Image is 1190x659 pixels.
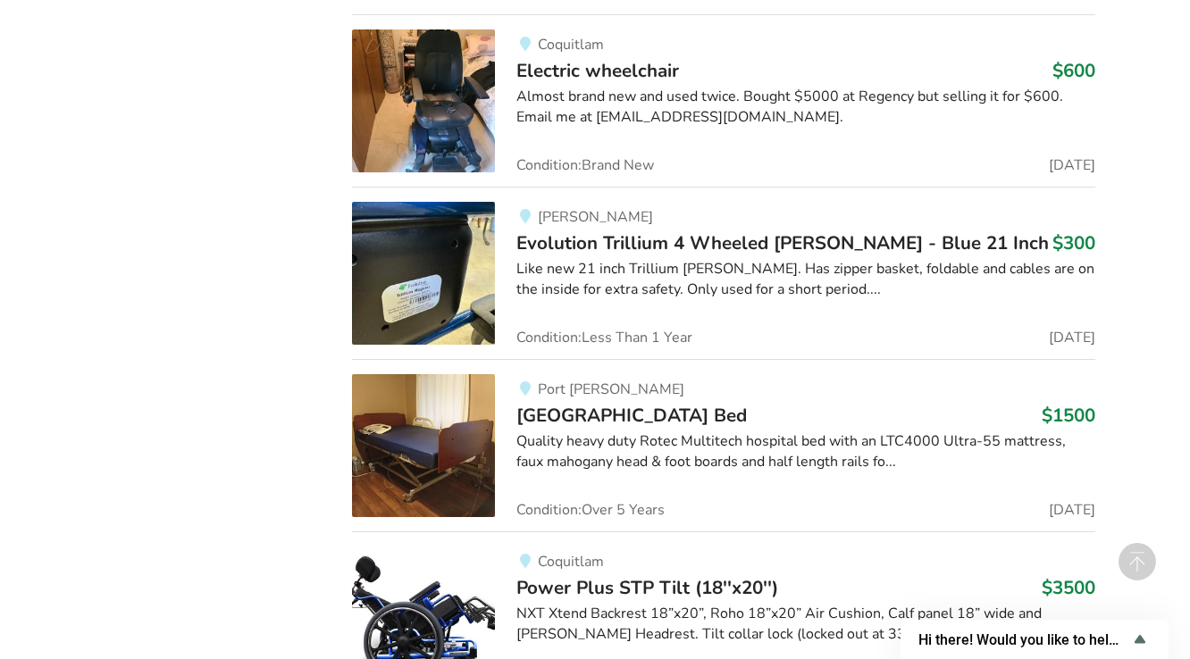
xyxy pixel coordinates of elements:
span: Condition: Brand New [516,158,654,172]
span: [DATE] [1049,158,1095,172]
h3: $3500 [1042,576,1095,599]
div: Quality heavy duty Rotec Multitech hospital bed with an LTC4000 Ultra-55 mattress, faux mahogany ... [516,431,1094,472]
span: Electric wheelchair [516,58,679,83]
div: Like new 21 inch Trillium [PERSON_NAME]. Has zipper basket, foldable and cables are on the inside... [516,259,1094,300]
span: [DATE] [1049,503,1095,517]
span: Coquitlam [538,552,604,571]
div: Almost brand new and used twice. Bought $5000 at Regency but selling it for $600. Email me at [EM... [516,87,1094,128]
div: NXT Xtend Backrest 18”x20”, Roho 18”x20” Air Cushion, Calf panel 18” wide and [PERSON_NAME] Headr... [516,604,1094,645]
h3: $1500 [1042,404,1095,427]
h3: $600 [1052,59,1095,82]
span: Hi there! Would you like to help us improve AssistList? [918,631,1129,648]
span: Condition: Over 5 Years [516,503,665,517]
span: Condition: Less Than 1 Year [516,330,692,345]
span: Evolution Trillium 4 Wheeled [PERSON_NAME] - Blue 21 Inch [516,230,1049,255]
span: Coquitlam [538,35,604,54]
img: bedroom equipment-rotec multitech hospital bed [352,374,495,517]
span: [DATE] [1049,330,1095,345]
span: Power Plus STP Tilt (18''x20'') [516,575,778,600]
img: mobility-electric wheelchair [352,29,495,172]
span: Port [PERSON_NAME] [538,380,684,399]
button: Show survey - Hi there! Would you like to help us improve AssistList? [918,629,1151,650]
span: [PERSON_NAME] [538,207,653,227]
h3: $300 [1052,231,1095,254]
img: mobility-evolution trillium 4 wheeled walker - blue 21 inch [352,202,495,345]
span: [GEOGRAPHIC_DATA] Bed [516,403,747,428]
a: mobility-electric wheelchair CoquitlamElectric wheelchair$600Almost brand new and used twice. Bou... [352,14,1094,187]
a: bedroom equipment-rotec multitech hospital bedPort [PERSON_NAME][GEOGRAPHIC_DATA] Bed$1500Quality... [352,359,1094,531]
a: mobility-evolution trillium 4 wheeled walker - blue 21 inch[PERSON_NAME]Evolution Trillium 4 Whee... [352,187,1094,359]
